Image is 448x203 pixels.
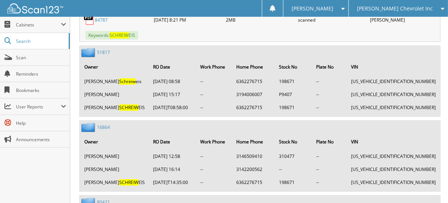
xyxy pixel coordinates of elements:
th: VIN [347,59,439,74]
td: 310477 [275,150,312,162]
td: [US_VEHICLE_IDENTIFICATION_NUMBER] [347,88,439,101]
th: Owner [81,134,149,149]
td: [PERSON_NAME] eis [81,75,149,88]
td: [PERSON_NAME] [81,150,149,162]
td: [US_VEHICLE_IDENTIFICATION_NUMBER] [347,75,439,88]
td: [DATE] 15:17 [149,88,196,101]
div: 2MB [224,12,296,27]
td: [DATE]T14:35:00 [149,176,196,188]
span: SCHREIW [119,104,139,111]
td: 3142200562 [233,163,275,175]
td: 198671 [275,75,312,88]
span: Cabinets [16,22,61,28]
span: SCHREIW [119,179,139,185]
th: Home Phone [233,134,275,149]
th: Plate No [312,59,347,74]
td: -- [197,150,232,162]
td: 3146509410 [233,150,275,162]
td: 198671 [275,101,312,114]
th: Owner [81,59,149,74]
div: scanned [296,12,368,27]
td: -- [197,101,232,114]
td: -- [197,75,232,88]
td: P9407 [275,88,312,101]
td: -- [312,176,347,188]
td: 3194006007 [233,88,275,101]
div: [PERSON_NAME] [368,12,440,27]
td: [DATE] 08:58 [149,75,196,88]
a: 84787 [95,17,108,23]
td: -- [312,163,347,175]
span: Search [16,38,65,44]
td: -- [197,176,232,188]
td: 6362276715 [233,101,275,114]
td: [PERSON_NAME] [81,163,149,175]
td: [PERSON_NAME] EIS [81,101,149,114]
iframe: Chat Widget [411,167,448,203]
td: [US_VEHICLE_IDENTIFICATION_NUMBER] [347,176,439,188]
td: -- [312,75,347,88]
td: [US_VEHICLE_IDENTIFICATION_NUMBER] [347,101,439,114]
a: 16864 [97,124,110,130]
td: [DATE] 12:58 [149,150,196,162]
td: 6362276715 [233,176,275,188]
td: -- [312,101,347,114]
img: folder2.png [81,123,97,132]
td: -- [197,88,232,101]
td: 6362276715 [233,75,275,88]
span: Reminders [16,71,66,77]
th: Work Phone [197,59,232,74]
th: Home Phone [233,59,275,74]
th: Work Phone [197,134,232,149]
span: User Reports [16,104,61,110]
td: [DATE] 16:14 [149,163,196,175]
div: [DATE] 8:21 PM [152,12,224,27]
span: Scan [16,54,66,61]
td: [DATE]T08:58:00 [149,101,196,114]
td: -- [197,163,232,175]
th: Stock No [275,134,312,149]
th: RO Date [149,59,196,74]
td: 198671 [275,176,312,188]
span: Keywords: EIS [85,31,138,39]
td: [US_VEHICLE_IDENTIFICATION_NUMBER] [347,163,439,175]
td: -- [312,150,347,162]
td: -- [275,163,312,175]
td: [US_VEHICLE_IDENTIFICATION_NUMBER] [347,150,439,162]
td: [PERSON_NAME] [81,88,149,101]
td: -- [312,88,347,101]
th: Plate No [312,134,347,149]
span: Announcements [16,136,66,143]
th: RO Date [149,134,196,149]
span: Help [16,120,66,126]
span: Schreiw [119,78,136,85]
a: 51817 [97,49,110,55]
td: [PERSON_NAME] EIS [81,176,149,188]
span: [PERSON_NAME] Chevrolet Inc [357,6,433,11]
img: scan123-logo-white.svg [7,3,63,13]
img: PDF.png [84,14,95,25]
span: [PERSON_NAME] [292,6,333,11]
th: VIN [347,134,439,149]
span: Bookmarks [16,87,66,93]
img: folder2.png [81,48,97,57]
th: Stock No [275,59,312,74]
span: SCHREIW [110,32,129,38]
